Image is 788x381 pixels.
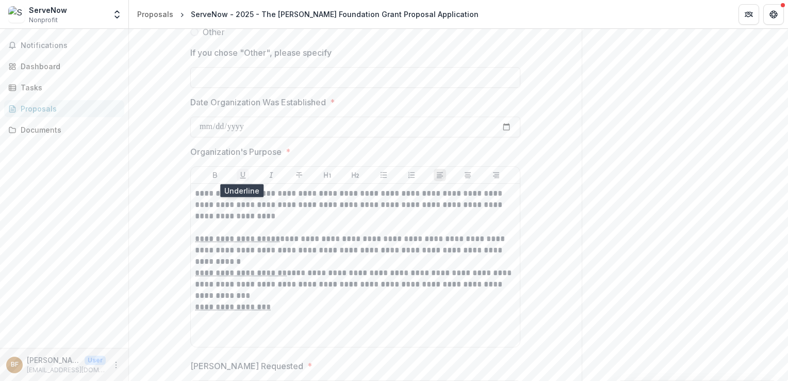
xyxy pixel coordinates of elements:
[4,100,124,117] a: Proposals
[190,46,332,59] p: If you chose "Other", please specify
[21,103,116,114] div: Proposals
[203,26,225,38] span: Other
[85,356,106,365] p: User
[321,169,334,181] button: Heading 1
[191,9,479,20] div: ServeNow - 2025 - The [PERSON_NAME] Foundation Grant Proposal Application
[21,82,116,93] div: Tasks
[133,7,483,22] nav: breadcrumb
[190,360,303,372] p: [PERSON_NAME] Requested
[29,5,67,15] div: ServeNow
[4,121,124,138] a: Documents
[4,58,124,75] a: Dashboard
[110,4,124,25] button: Open entity switcher
[11,361,19,368] div: Ben Foley
[137,9,173,20] div: Proposals
[21,41,120,50] span: Notifications
[21,61,116,72] div: Dashboard
[133,7,177,22] a: Proposals
[8,6,25,23] img: ServeNow
[27,366,106,375] p: [EMAIL_ADDRESS][DOMAIN_NAME]
[209,169,221,181] button: Bold
[434,169,446,181] button: Align Left
[190,146,282,158] p: Organization's Purpose
[237,169,249,181] button: Underline
[21,124,116,135] div: Documents
[4,79,124,96] a: Tasks
[763,4,784,25] button: Get Help
[738,4,759,25] button: Partners
[4,37,124,54] button: Notifications
[490,169,502,181] button: Align Right
[377,169,390,181] button: Bullet List
[29,15,58,25] span: Nonprofit
[265,169,277,181] button: Italicize
[110,359,122,371] button: More
[462,169,474,181] button: Align Center
[190,96,326,108] p: Date Organization Was Established
[293,169,305,181] button: Strike
[405,169,418,181] button: Ordered List
[27,355,80,366] p: [PERSON_NAME]
[349,169,362,181] button: Heading 2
